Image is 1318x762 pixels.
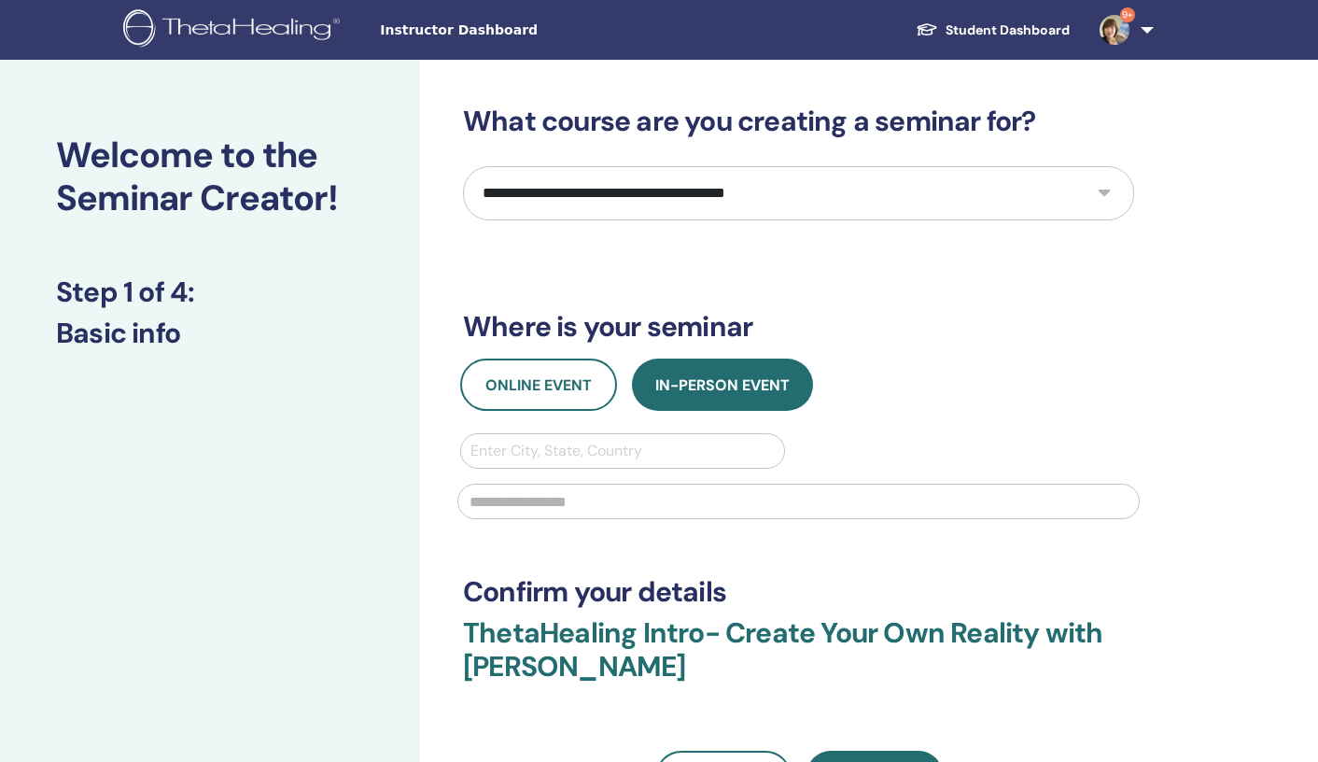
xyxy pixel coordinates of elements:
h3: Confirm your details [463,575,1134,609]
a: Student Dashboard [901,13,1085,48]
span: Online Event [485,375,592,395]
img: logo.png [123,9,346,51]
h2: Welcome to the Seminar Creator! [56,134,364,219]
h3: Where is your seminar [463,310,1134,344]
button: Online Event [460,359,617,411]
button: In-Person Event [632,359,813,411]
span: 9+ [1120,7,1135,22]
h3: Basic info [56,317,364,350]
h3: ThetaHealing Intro- Create Your Own Reality with [PERSON_NAME] [463,616,1134,706]
img: default.jpg [1100,15,1129,45]
span: Instructor Dashboard [380,21,660,40]
span: In-Person Event [655,375,790,395]
h3: Step 1 of 4 : [56,275,364,309]
h3: What course are you creating a seminar for? [463,105,1134,138]
img: graduation-cap-white.svg [916,21,938,37]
